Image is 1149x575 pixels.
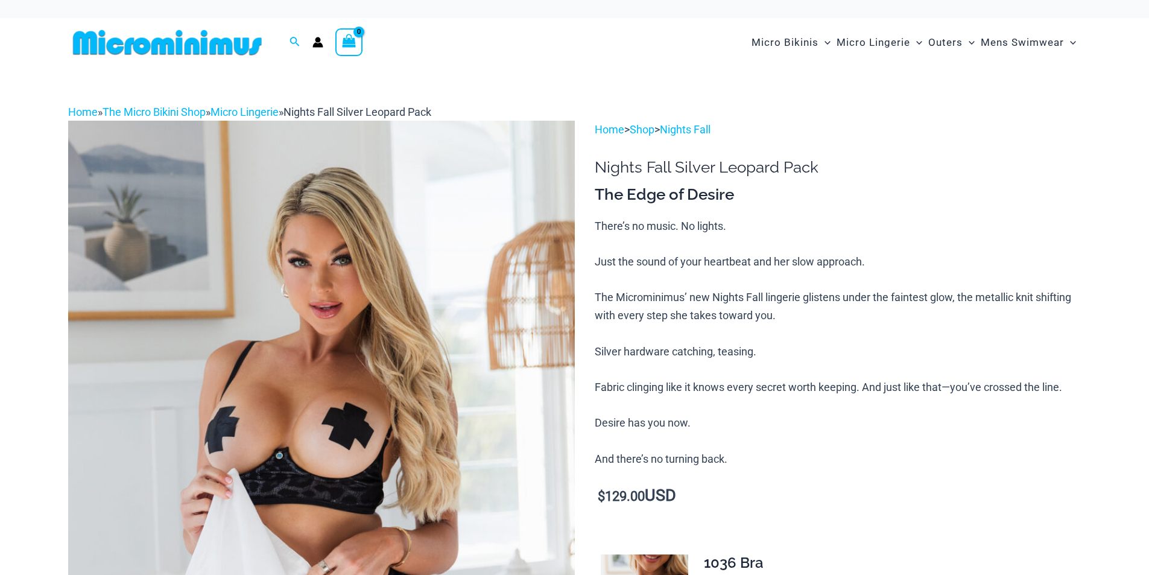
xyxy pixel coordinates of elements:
[752,27,818,58] span: Micro Bikinis
[595,121,1081,139] p: > >
[68,106,98,118] a: Home
[598,489,645,504] bdi: 129.00
[595,217,1081,468] p: There’s no music. No lights. Just the sound of your heartbeat and her slow approach. The Micromin...
[910,27,922,58] span: Menu Toggle
[978,24,1079,61] a: Mens SwimwearMenu ToggleMenu Toggle
[963,27,975,58] span: Menu Toggle
[595,185,1081,205] h3: The Edge of Desire
[595,158,1081,177] h1: Nights Fall Silver Leopard Pack
[818,27,831,58] span: Menu Toggle
[598,489,605,504] span: $
[68,106,431,118] span: » » »
[335,28,363,56] a: View Shopping Cart, empty
[595,123,624,136] a: Home
[834,24,925,61] a: Micro LingerieMenu ToggleMenu Toggle
[660,123,711,136] a: Nights Fall
[837,27,910,58] span: Micro Lingerie
[747,22,1081,63] nav: Site Navigation
[290,35,300,50] a: Search icon link
[312,37,323,48] a: Account icon link
[928,27,963,58] span: Outers
[630,123,654,136] a: Shop
[68,29,267,56] img: MM SHOP LOGO FLAT
[103,106,206,118] a: The Micro Bikini Shop
[210,106,279,118] a: Micro Lingerie
[981,27,1064,58] span: Mens Swimwear
[704,554,764,571] span: 1036 Bra
[283,106,431,118] span: Nights Fall Silver Leopard Pack
[1064,27,1076,58] span: Menu Toggle
[925,24,978,61] a: OutersMenu ToggleMenu Toggle
[749,24,834,61] a: Micro BikinisMenu ToggleMenu Toggle
[595,487,1081,506] p: USD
